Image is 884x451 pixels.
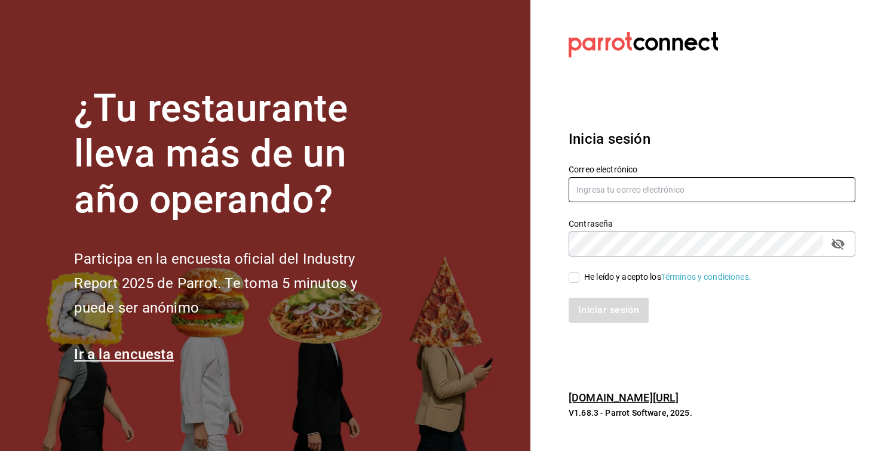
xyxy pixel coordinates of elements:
label: Contraseña [569,219,855,227]
a: Términos y condiciones. [661,272,751,282]
p: V1.68.3 - Parrot Software, 2025. [569,407,855,419]
div: He leído y acepto los [584,271,751,283]
a: Ir a la encuesta [74,346,174,363]
h1: ¿Tu restaurante lleva más de un año operando? [74,86,397,223]
label: Correo electrónico [569,165,855,173]
h3: Inicia sesión [569,128,855,150]
input: Ingresa tu correo electrónico [569,177,855,202]
h2: Participa en la encuesta oficial del Industry Report 2025 de Parrot. Te toma 5 minutos y puede se... [74,247,397,320]
button: passwordField [828,234,848,254]
a: [DOMAIN_NAME][URL] [569,391,679,404]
